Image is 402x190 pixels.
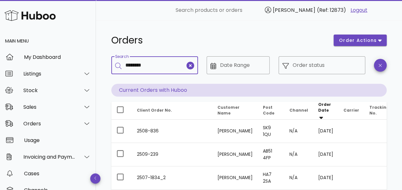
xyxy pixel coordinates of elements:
[111,84,387,97] p: Current Orders with Huboo
[132,166,212,190] td: 2507-1834_2
[284,102,313,120] th: Channel
[111,35,326,46] h1: Orders
[258,143,284,166] td: AB51 4FP
[339,37,377,44] span: order actions
[217,105,240,116] span: Customer Name
[273,6,315,14] span: [PERSON_NAME]
[313,120,338,143] td: [DATE]
[313,102,338,120] th: Order Date: Sorted descending. Activate to remove sorting.
[263,105,274,116] span: Post Code
[212,166,258,190] td: [PERSON_NAME]
[115,54,129,59] label: Search
[212,143,258,166] td: [PERSON_NAME]
[212,120,258,143] td: [PERSON_NAME]
[23,71,75,77] div: Listings
[212,102,258,120] th: Customer Name
[137,107,172,113] span: Client Order No.
[132,102,212,120] th: Client Order No.
[258,120,284,143] td: SK9 1QU
[24,170,91,177] div: Cases
[23,154,75,160] div: Invoicing and Payments
[343,107,359,113] span: Carrier
[132,143,212,166] td: 2509-239
[258,102,284,120] th: Post Code
[23,87,75,93] div: Stock
[318,102,331,113] span: Order Date
[334,35,387,46] button: order actions
[289,107,308,113] span: Channel
[338,102,364,120] th: Carrier
[364,102,394,120] th: Tracking No.
[284,166,313,190] td: N/A
[24,54,91,60] div: My Dashboard
[186,62,194,69] button: clear icon
[351,6,367,14] a: Logout
[23,121,75,127] div: Orders
[132,120,212,143] td: 2508-836
[284,120,313,143] td: N/A
[369,105,389,116] span: Tracking No.
[23,104,75,110] div: Sales
[313,143,338,166] td: [DATE]
[284,143,313,166] td: N/A
[313,166,338,190] td: [DATE]
[4,9,56,22] img: Huboo Logo
[24,137,91,143] div: Usage
[258,166,284,190] td: HA7 2SA
[317,6,346,14] span: (Ref: 12873)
